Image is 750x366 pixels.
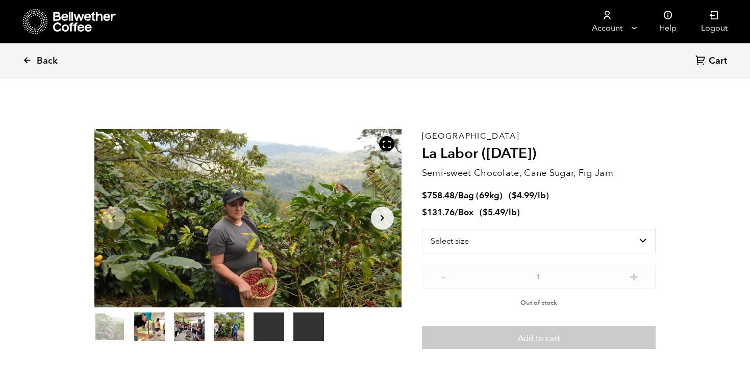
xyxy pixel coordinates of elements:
[437,271,450,281] button: -
[483,206,505,218] bdi: 5.49
[534,190,546,201] span: /lb
[422,326,656,350] button: Add to cart
[422,166,656,180] p: Semi-sweet Chocolate, Cane Sugar, Fig Jam
[509,190,549,201] span: ( )
[254,312,284,341] video: Your browser does not support the video tag.
[37,55,58,67] span: Back
[520,298,557,307] span: Out of stock
[422,190,455,201] bdi: 758.48
[480,206,520,218] span: ( )
[293,312,324,341] video: Your browser does not support the video tag.
[695,55,730,68] a: Cart
[628,271,640,281] button: +
[458,190,503,201] span: Bag (69kg)
[512,190,534,201] bdi: 4.99
[505,206,517,218] span: /lb
[483,206,488,218] span: $
[422,190,427,201] span: $
[422,145,656,163] h2: La Labor ([DATE])
[455,206,458,218] span: /
[422,206,427,218] span: $
[458,206,473,218] span: Box
[512,190,517,201] span: $
[422,206,455,218] bdi: 131.76
[709,55,727,67] span: Cart
[455,190,458,201] span: /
